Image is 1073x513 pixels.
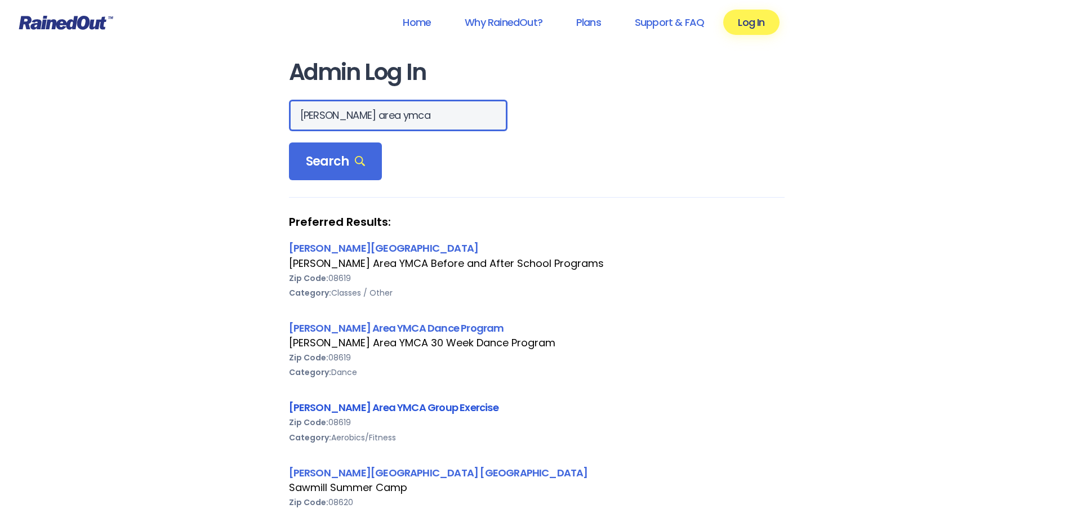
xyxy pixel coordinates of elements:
[289,495,785,510] div: 08620
[289,465,785,480] div: [PERSON_NAME][GEOGRAPHIC_DATA] [GEOGRAPHIC_DATA]
[289,100,507,131] input: Search Orgs…
[289,215,785,229] strong: Preferred Results:
[289,241,479,255] a: [PERSON_NAME][GEOGRAPHIC_DATA]
[289,336,785,350] div: [PERSON_NAME] Area YMCA 30 Week Dance Program
[289,287,331,298] b: Category:
[289,466,588,480] a: [PERSON_NAME][GEOGRAPHIC_DATA] [GEOGRAPHIC_DATA]
[289,240,785,256] div: [PERSON_NAME][GEOGRAPHIC_DATA]
[289,352,328,363] b: Zip Code:
[306,154,366,169] span: Search
[289,273,328,284] b: Zip Code:
[562,10,616,35] a: Plans
[289,320,785,336] div: [PERSON_NAME] Area YMCA Dance Program
[289,286,785,300] div: Classes / Other
[620,10,719,35] a: Support & FAQ
[289,430,785,445] div: Aerobics/Fitness
[289,480,785,495] div: Sawmill Summer Camp
[289,400,498,414] a: [PERSON_NAME] Area YMCA Group Exercise
[289,365,785,380] div: Dance
[289,60,785,85] h1: Admin Log In
[289,497,328,508] b: Zip Code:
[289,256,785,271] div: [PERSON_NAME] Area YMCA Before and After School Programs
[289,400,785,415] div: [PERSON_NAME] Area YMCA Group Exercise
[723,10,779,35] a: Log In
[289,271,785,286] div: 08619
[450,10,557,35] a: Why RainedOut?
[289,142,382,181] div: Search
[388,10,446,35] a: Home
[289,321,504,335] a: [PERSON_NAME] Area YMCA Dance Program
[289,417,328,428] b: Zip Code:
[289,432,331,443] b: Category:
[289,367,331,378] b: Category:
[289,350,785,365] div: 08619
[289,415,785,430] div: 08619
